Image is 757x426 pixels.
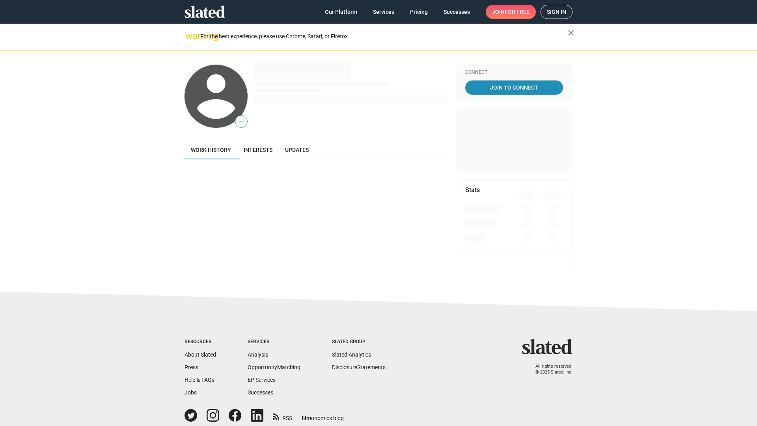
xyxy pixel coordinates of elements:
span: film [302,415,311,421]
a: Updates [279,140,315,159]
span: Updates [285,147,309,153]
span: Successes [444,5,470,19]
div: Slated Group [332,339,386,345]
div: For the best experience, please use Chrome, Safari, or Firefox. [200,31,568,42]
a: Our Platform [319,5,364,19]
div: Resources [185,339,216,345]
a: Pricing [404,5,434,19]
a: Sign in [541,5,572,19]
span: Work history [191,147,231,153]
a: EP Services [248,377,276,383]
mat-card-title: Stats [465,186,480,194]
a: Jobs [185,389,197,396]
a: Successes [248,389,273,396]
span: Join To Connect [467,80,561,95]
a: Services [367,5,401,19]
a: OpportunityMatching [248,364,300,370]
a: Work history [185,140,237,159]
mat-icon: warning [185,31,195,41]
span: Sign in [547,5,566,19]
a: DisclosureStatements [332,364,386,370]
mat-icon: close [566,28,576,37]
a: filmonomics blog [302,408,344,422]
a: Joinfor free [486,5,536,19]
a: Help & FAQs [185,377,214,383]
a: Press [185,364,198,370]
span: Join [492,5,530,19]
a: Successes [437,5,476,19]
span: — [235,117,247,127]
a: About Slated [185,351,216,358]
span: for free [505,5,530,19]
span: Services [373,5,394,19]
p: All rights reserved. © 2025 Slated, Inc. [527,364,572,375]
a: Interests [237,140,279,159]
a: Join To Connect [465,80,563,95]
div: Services [248,339,300,345]
span: Pricing [410,5,428,19]
a: Slated Analytics [332,351,371,358]
div: Connect [465,69,563,76]
a: Analysis [248,351,268,358]
a: RSS [273,410,292,422]
span: Our Platform [325,5,357,19]
span: Interests [244,147,272,153]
